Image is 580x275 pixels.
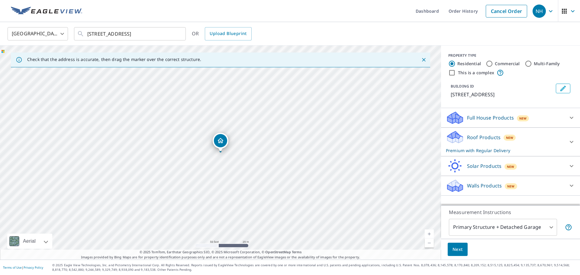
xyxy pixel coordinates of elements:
[458,70,494,76] label: This is a complex
[451,91,553,98] p: [STREET_ADDRESS]
[446,147,564,154] p: Premium with Regular Delivery
[87,25,173,42] input: Search by address or latitude-longitude
[7,234,52,249] div: Aerial
[507,184,515,189] span: New
[449,209,572,216] p: Measurement Instructions
[506,135,514,140] span: New
[467,114,514,121] p: Full House Products
[21,234,37,249] div: Aerial
[425,229,434,238] a: Current Level 19, Zoom In
[24,265,43,270] a: Privacy Policy
[446,110,575,125] div: Full House ProductsNew
[210,30,246,37] span: Upload Blueprint
[446,159,575,173] div: Solar ProductsNew
[3,266,43,269] p: |
[467,162,501,170] p: Solar Products
[448,243,468,256] button: Next
[495,61,520,67] label: Commercial
[507,164,514,169] span: New
[534,61,560,67] label: Multi-Family
[425,238,434,248] a: Current Level 19, Zoom Out
[486,5,527,18] a: Cancel Order
[451,84,474,89] p: BUILDING ID
[11,7,82,16] img: EV Logo
[565,224,572,231] span: Your report will include the primary structure and a detached garage if one exists.
[292,250,302,254] a: Terms
[533,5,546,18] div: NH
[449,219,557,236] div: Primary Structure + Detached Garage
[467,134,501,141] p: Roof Products
[446,178,575,193] div: Walls ProductsNew
[3,265,22,270] a: Terms of Use
[446,130,575,154] div: Roof ProductsNewPremium with Regular Delivery
[8,25,68,42] div: [GEOGRAPHIC_DATA]
[205,27,251,40] a: Upload Blueprint
[467,182,502,189] p: Walls Products
[265,250,291,254] a: OpenStreetMap
[457,61,481,67] label: Residential
[52,263,577,272] p: © 2025 Eagle View Technologies, Inc. and Pictometry International Corp. All Rights Reserved. Repo...
[213,133,228,152] div: Dropped pin, building 1, Residential property, 4007 SW 313th St Federal Way, WA 98023
[420,56,428,64] button: Close
[519,116,527,121] span: New
[556,84,570,93] button: Edit building 1
[140,250,302,255] span: © 2025 TomTom, Earthstar Geographics SIO, © 2025 Microsoft Corporation, ©
[448,53,573,58] div: PROPERTY TYPE
[192,27,252,40] div: OR
[27,57,201,62] p: Check that the address is accurate, then drag the marker over the correct structure.
[453,246,463,253] span: Next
